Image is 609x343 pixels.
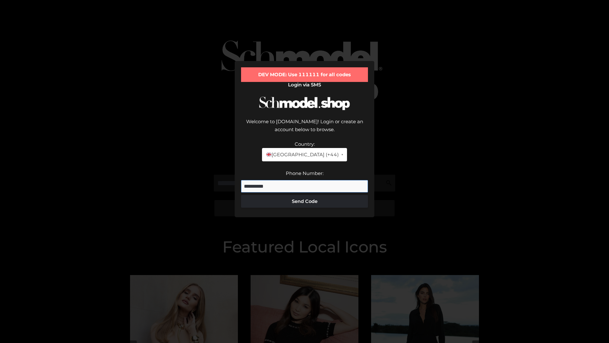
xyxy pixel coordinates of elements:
[241,82,368,88] h2: Login via SMS
[266,151,338,159] span: [GEOGRAPHIC_DATA] (+44)
[266,152,271,157] img: 🇬🇧
[241,195,368,208] button: Send Code
[241,118,368,140] div: Welcome to [DOMAIN_NAME]! Login or create an account below to browse.
[286,170,324,176] label: Phone Number:
[295,141,315,147] label: Country:
[257,91,352,116] img: Schmodel Logo
[241,67,368,82] div: DEV MODE: Use 111111 for all codes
